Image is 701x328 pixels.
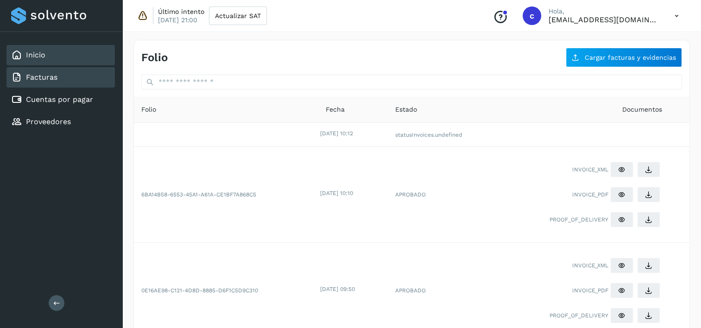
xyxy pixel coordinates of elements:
[141,51,168,64] h4: Folio
[572,286,608,295] span: INVOICE_PDF
[6,67,115,88] div: Facturas
[549,311,608,320] span: PROOF_OF_DELIVERY
[395,105,417,114] span: Estado
[566,48,682,67] button: Cargar facturas y evidencias
[320,129,385,138] div: [DATE] 10:12
[388,147,498,243] td: APROBADO
[26,73,57,82] a: Facturas
[622,105,662,114] span: Documentos
[320,189,385,197] div: [DATE] 10:10
[572,261,608,270] span: INVOICE_XML
[26,117,71,126] a: Proveedores
[209,6,267,25] button: Actualizar SAT
[158,16,197,24] p: [DATE] 21:00
[549,7,660,15] p: Hola,
[6,112,115,132] div: Proveedores
[158,7,204,16] p: Último intento
[549,15,660,24] p: contabilidad@transporterobledo.com
[549,215,608,224] span: PROOF_OF_DELIVERY
[585,54,676,61] span: Cargar facturas y evidencias
[215,13,261,19] span: Actualizar SAT
[26,95,93,104] a: Cuentas por pagar
[572,165,608,174] span: INVOICE_XML
[326,105,345,114] span: Fecha
[388,123,498,147] td: statusInvoices.undefined
[141,105,156,114] span: Folio
[6,89,115,110] div: Cuentas por pagar
[6,45,115,65] div: Inicio
[572,190,608,199] span: INVOICE_PDF
[26,50,45,59] a: Inicio
[320,285,385,293] div: [DATE] 09:50
[134,147,318,243] td: 6BA14B58-6553-45A1-A61A-CE1BF7A868C5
